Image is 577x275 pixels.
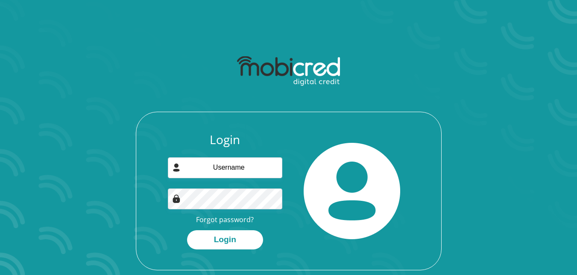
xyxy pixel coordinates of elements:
[237,56,340,86] img: mobicred logo
[168,133,282,147] h3: Login
[196,215,254,224] a: Forgot password?
[172,163,181,172] img: user-icon image
[168,157,282,178] input: Username
[172,194,181,203] img: Image
[187,230,263,249] button: Login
